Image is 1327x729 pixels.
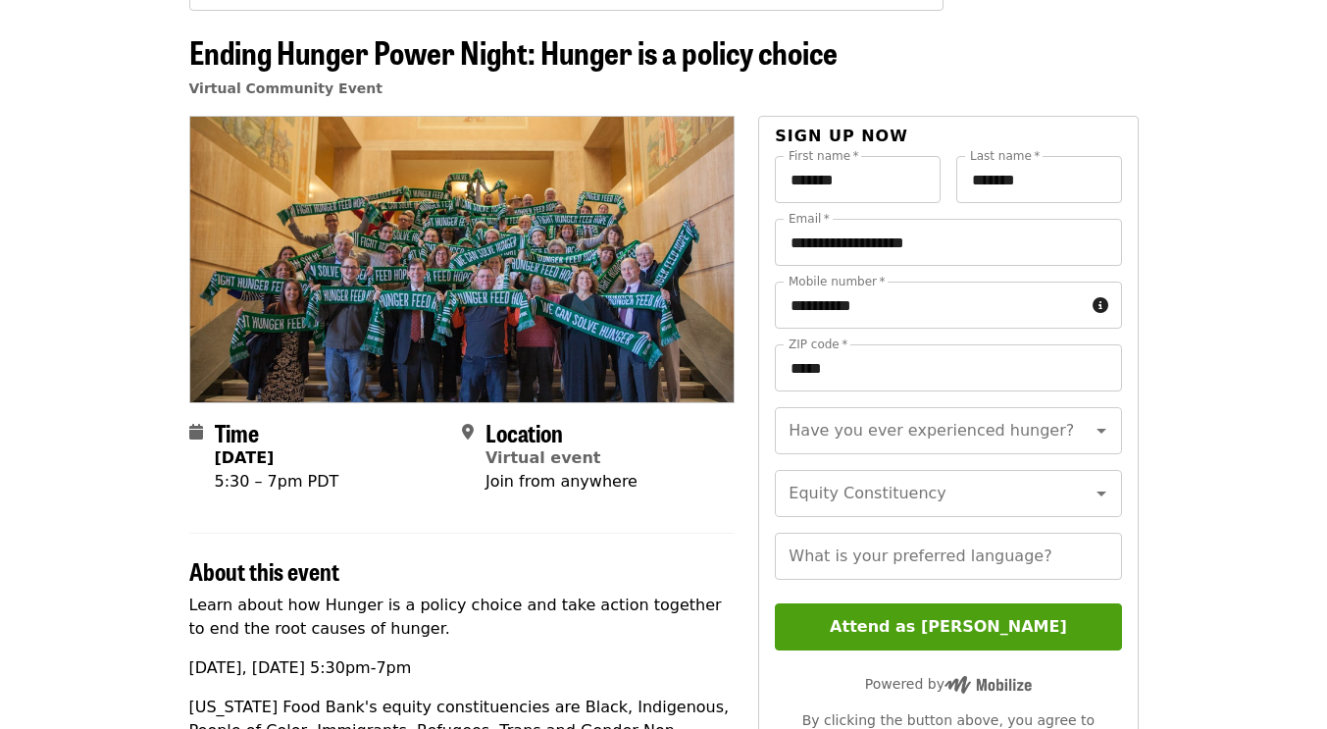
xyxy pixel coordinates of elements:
input: What is your preferred language? [775,533,1121,580]
button: Open [1088,480,1115,507]
p: Learn about how Hunger is a policy choice and take action together to end the root causes of hunger. [189,594,736,641]
a: Virtual Community Event [189,80,383,96]
i: circle-info icon [1093,296,1108,315]
input: ZIP code [775,344,1121,391]
label: Email [789,213,830,225]
p: [DATE], [DATE] 5:30pm-7pm [189,656,736,680]
input: Last name [956,156,1122,203]
label: Mobile number [789,276,885,287]
img: Powered by Mobilize [944,676,1032,694]
span: About this event [189,553,339,588]
i: map-marker-alt icon [462,423,474,442]
label: ZIP code [789,338,847,350]
label: First name [789,150,859,162]
button: Attend as [PERSON_NAME] [775,603,1121,651]
input: Email [775,219,1121,266]
span: Time [215,415,259,449]
span: Sign up now [775,127,908,145]
input: First name [775,156,941,203]
input: Mobile number [775,282,1084,329]
button: Open [1088,417,1115,444]
label: Last name [970,150,1040,162]
span: Ending Hunger Power Night: Hunger is a policy choice [189,28,838,75]
img: Ending Hunger Power Night: Hunger is a policy choice organized by Oregon Food Bank [190,117,735,401]
i: calendar icon [189,423,203,442]
span: Join from anywhere [485,472,638,491]
span: Powered by [865,676,1032,692]
span: Location [485,415,563,449]
strong: [DATE] [215,448,275,467]
div: 5:30 – 7pm PDT [215,470,339,494]
a: Virtual event [485,448,601,467]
